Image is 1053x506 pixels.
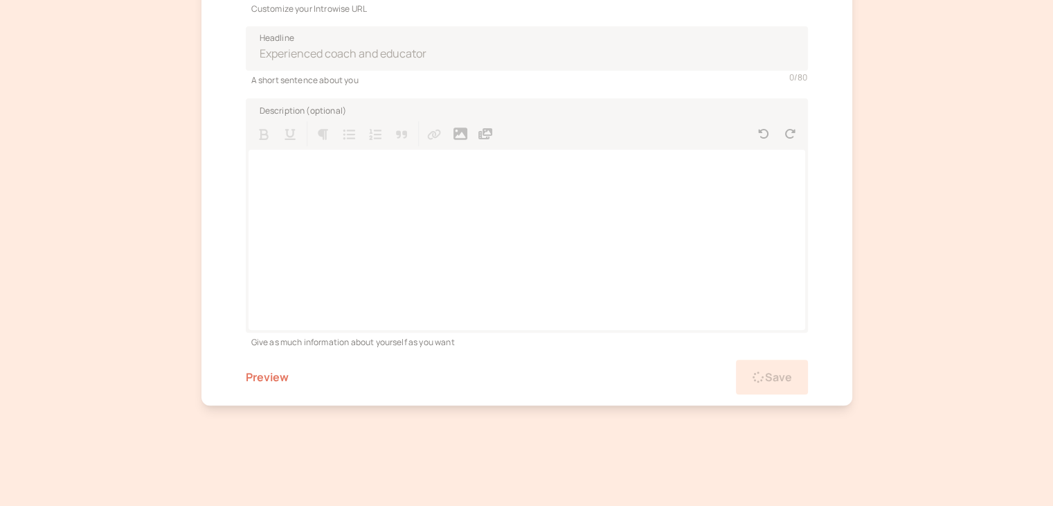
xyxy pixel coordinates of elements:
span: Save [765,369,793,385]
button: Preview [246,360,289,394]
button: Format Bold [251,121,276,146]
button: Insert Link [422,121,447,146]
span: Headline [260,31,294,45]
div: A short sentence about you [246,71,808,87]
button: Redo [777,121,802,146]
button: Quote [389,121,414,146]
button: Numbered List [363,121,388,146]
button: Insert image [448,121,473,146]
div: Give as much information about yourself as you want [246,333,808,349]
button: Format Underline [278,121,303,146]
button: Bulleted List [336,121,361,146]
button: Save [736,360,808,394]
div: Widget chat [984,439,1053,506]
input: Headline [246,26,808,71]
iframe: Chat Widget [984,439,1053,506]
button: Formatting Options [310,121,335,146]
button: Undo [751,121,776,146]
label: Description (optional) [249,103,347,116]
button: Insert media [473,121,498,146]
